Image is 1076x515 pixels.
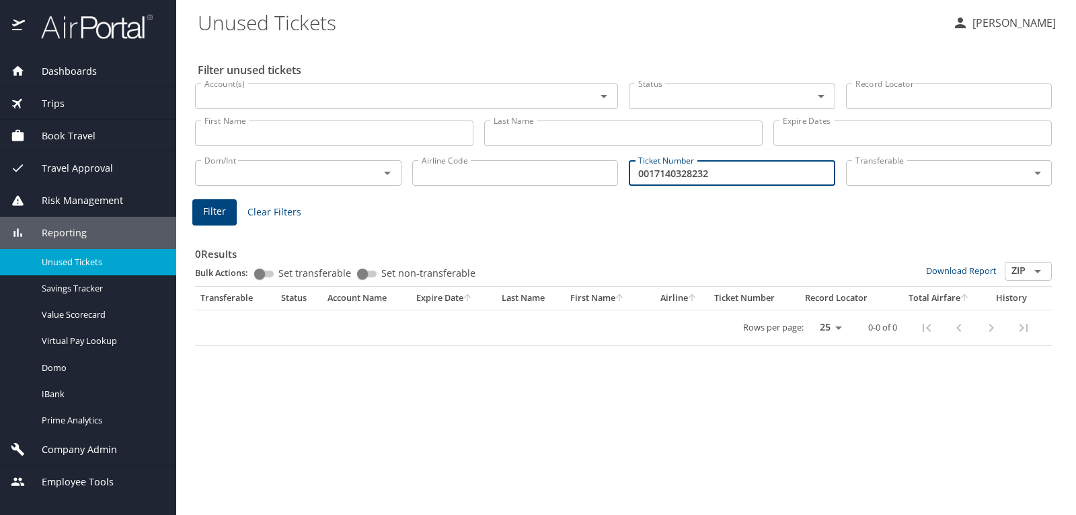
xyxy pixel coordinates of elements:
[198,59,1054,81] h2: Filter unused tickets
[25,96,65,111] span: Trips
[26,13,153,40] img: airportal-logo.png
[25,442,117,457] span: Company Admin
[42,282,160,295] span: Savings Tracker
[960,294,970,303] button: sort
[198,1,941,43] h1: Unused Tickets
[25,129,95,143] span: Book Travel
[594,87,613,106] button: Open
[203,203,226,220] span: Filter
[688,294,697,303] button: sort
[42,362,160,374] span: Domo
[378,164,397,182] button: Open
[496,287,565,310] th: Last Name
[195,287,1052,346] table: custom pagination table
[192,199,237,226] button: Filter
[985,287,1038,310] th: History
[12,13,26,40] img: icon-airportal.png
[800,287,893,310] th: Record Locator
[278,269,351,278] span: Set transferable
[42,308,160,321] span: Value Scorecard
[42,388,160,401] span: IBank
[893,287,985,310] th: Total Airfare
[381,269,475,278] span: Set non-transferable
[25,475,114,489] span: Employee Tools
[276,287,322,310] th: Status
[615,294,625,303] button: sort
[200,292,270,304] div: Transferable
[868,323,897,332] p: 0-0 of 0
[743,323,804,332] p: Rows per page:
[709,287,800,310] th: Ticket Number
[247,204,301,221] span: Clear Filters
[195,267,259,279] p: Bulk Actions:
[42,335,160,347] span: Virtual Pay Lookup
[812,87,831,106] button: Open
[195,238,1052,262] h3: 0 Results
[968,15,1056,31] p: [PERSON_NAME]
[242,200,307,225] button: Clear Filters
[42,414,160,427] span: Prime Analytics
[411,287,496,310] th: Expire Date
[42,256,160,269] span: Unused Tickets
[1028,262,1047,281] button: Open
[25,193,123,208] span: Risk Management
[25,226,87,240] span: Reporting
[565,287,648,310] th: First Name
[25,161,113,176] span: Travel Approval
[648,287,709,310] th: Airline
[463,294,473,303] button: sort
[926,265,997,277] a: Download Report
[1028,164,1047,182] button: Open
[25,64,97,79] span: Dashboards
[947,11,1061,35] button: [PERSON_NAME]
[322,287,411,310] th: Account Name
[809,318,847,338] select: rows per page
